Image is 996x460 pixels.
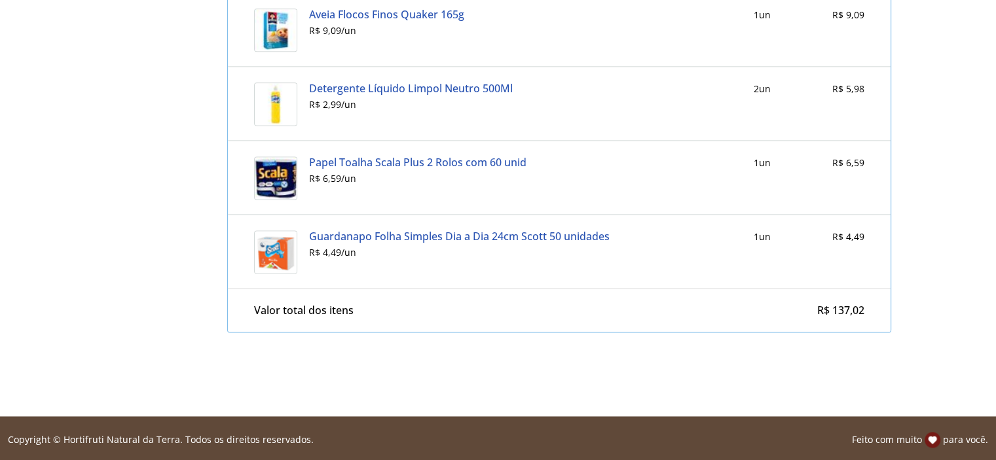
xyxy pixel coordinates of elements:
div: R$ 6,59 / un [309,173,526,184]
span: R$ 6,59 [832,156,864,169]
a: Guardanapo Folha Simples Dia a Dia 24cm Scott 50 unidades [309,230,610,242]
div: Linha de sessão [5,432,991,448]
a: Detergente Líquido Limpol Neutro 500Ml [309,82,513,94]
img: amor [925,432,940,448]
div: R$ 2,99 / un [309,99,513,110]
p: Copyright © Hortifruti Natural da Terra. Todos os direitos reservados. [8,433,314,446]
div: 1 un [754,156,771,169]
img: Detergente Líquido Limpol Neutro 500Ml [254,82,297,126]
img: Aveia Flocos Finos Quaker 165g [254,9,297,52]
a: Aveia Flocos Finos Quaker 165g [309,9,464,20]
p: Feito com muito para você. [852,432,988,448]
span: R$ 5,98 [832,82,864,95]
img: Guardanapo Folha Simples Dia a Dia 24cm Scott 50 unidades [254,230,297,274]
div: Valor total dos itens [254,304,354,316]
div: R$ 9,09 / un [309,26,464,36]
div: 1 un [754,230,771,243]
span: R$ 9,09 [832,9,864,21]
div: 2 un [754,82,771,96]
span: R$ 4,49 [832,230,864,243]
a: Papel Toalha Scala Plus 2 Rolos com 60 unid [309,156,526,168]
img: Papel Toalha Scala Plus 2 Rolos com 60 unid [254,156,297,200]
div: 1 un [754,9,771,22]
div: R$ 4,49 / un [309,247,610,258]
div: R$ 137,02 [817,304,864,316]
